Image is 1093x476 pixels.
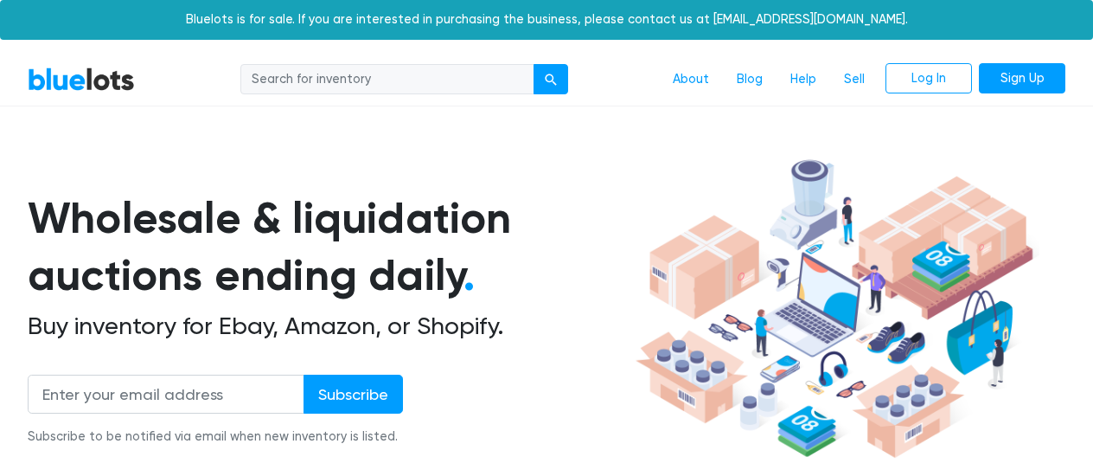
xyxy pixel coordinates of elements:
[28,312,630,341] h2: Buy inventory for Ebay, Amazon, or Shopify.
[28,190,630,305] h1: Wholesale & liquidation auctions ending daily
[723,63,777,96] a: Blog
[240,64,534,95] input: Search for inventory
[979,63,1065,94] a: Sign Up
[304,375,403,414] input: Subscribe
[463,249,475,301] span: .
[777,63,830,96] a: Help
[28,375,304,414] input: Enter your email address
[830,63,879,96] a: Sell
[659,63,723,96] a: About
[630,151,1039,466] img: hero-ee84e7d0318cb26816c560f6b4441b76977f77a177738b4e94f68c95b2b83dbb.png
[885,63,972,94] a: Log In
[28,428,403,447] div: Subscribe to be notified via email when new inventory is listed.
[28,67,135,92] a: BlueLots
